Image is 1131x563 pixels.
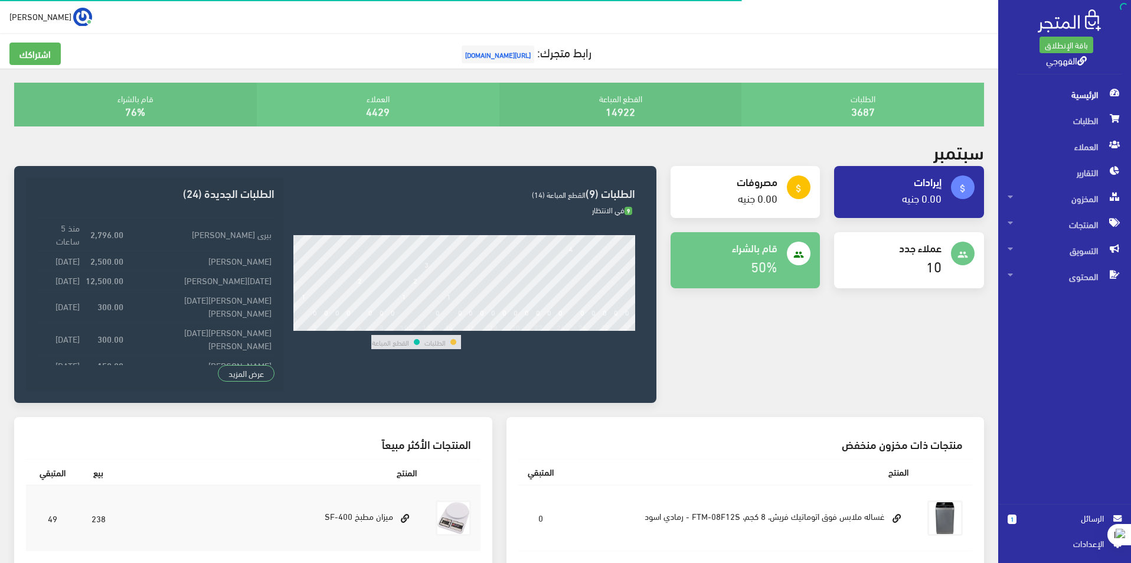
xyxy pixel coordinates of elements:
[462,45,534,63] span: [URL][DOMAIN_NAME]
[126,323,274,355] td: [PERSON_NAME][DATE] [PERSON_NAME]
[1008,515,1016,524] span: 1
[957,183,968,194] i: attach_money
[371,335,410,349] td: القطع المباعة
[844,242,942,253] h4: عملاء جدد
[126,270,274,289] td: [DATE][PERSON_NAME]
[957,249,968,260] i: people
[126,218,274,250] td: بيرى [PERSON_NAME]
[512,323,520,331] div: 20
[532,187,586,201] span: القطع المباعة (14)
[1008,211,1122,237] span: المنتجات
[445,323,453,331] div: 14
[998,186,1131,211] a: المخزون
[335,323,339,331] div: 4
[998,160,1131,186] a: التقارير
[998,82,1131,108] a: الرئيسية
[9,9,71,24] span: [PERSON_NAME]
[592,203,632,217] span: في الانتظار
[1008,160,1122,186] span: التقارير
[79,485,118,551] td: 238
[518,485,563,551] td: 0
[1008,82,1122,108] span: الرئيسية
[97,332,123,345] strong: 300.00
[1008,108,1122,134] span: الطلبات
[563,485,918,551] td: غساله ملابس فوق اتوماتيك فريش، 8 كجم، FTM-08F12S - رمادي اسود
[118,485,426,551] td: ميزان مطبخ SF-400
[998,134,1131,160] a: العملاء
[933,141,984,161] h2: سبتمبر
[499,83,742,126] div: القطع المباعة
[380,323,384,331] div: 8
[738,188,777,207] a: 0.00 جنيه
[467,323,475,331] div: 16
[14,83,257,126] div: قام بالشراء
[126,250,274,270] td: [PERSON_NAME]
[1040,37,1093,53] a: باقة الإنطلاق
[528,438,963,450] h3: منتجات ذات مخزون منخفض
[9,7,92,26] a: ... [PERSON_NAME]
[563,459,918,484] th: المنتج
[851,101,875,121] a: 3687
[741,83,984,126] div: الطلبات
[97,359,123,372] strong: 150.00
[423,323,431,331] div: 12
[927,500,963,536] img: ghsalh-mlabs-fok-atomatyk-frysh-8-kgm-ftm-08f12s-rmady-asod.png
[126,355,274,375] td: [PERSON_NAME]
[90,254,123,267] strong: 2,500.00
[400,323,408,331] div: 10
[293,187,635,198] h3: الطلبات (9)
[1008,537,1122,556] a: اﻹعدادات
[35,270,83,289] td: [DATE]
[998,263,1131,289] a: المحتوى
[35,250,83,270] td: [DATE]
[751,253,777,278] a: 50%
[1038,9,1101,32] img: .
[1008,237,1122,263] span: التسويق
[1008,512,1122,537] a: 1 الرسائل
[578,323,587,331] div: 26
[793,249,804,260] i: people
[926,253,942,278] a: 10
[1026,512,1104,525] span: الرسائل
[79,459,118,485] th: بيع
[1008,186,1122,211] span: المخزون
[26,485,79,551] td: 49
[557,323,565,331] div: 24
[1008,263,1122,289] span: المحتوى
[436,500,471,536] img: myzan-dygytal-10-kylo.jpg
[35,355,83,375] td: [DATE]
[26,459,79,485] th: المتبقي
[489,323,498,331] div: 18
[424,335,446,349] td: الطلبات
[606,101,635,121] a: 14922
[35,289,83,322] td: [DATE]
[998,211,1131,237] a: المنتجات
[35,323,83,355] td: [DATE]
[680,242,778,253] h4: قام بالشراء
[86,274,123,287] strong: 12,500.00
[998,108,1131,134] a: الطلبات
[35,218,83,250] td: منذ 5 ساعات
[257,83,499,126] div: العملاء
[97,300,123,313] strong: 300.00
[793,183,804,194] i: attach_money
[35,187,274,198] h3: الطلبات الجديدة (24)
[125,101,145,121] a: 76%
[625,207,632,216] span: 9
[358,323,362,331] div: 6
[9,43,61,65] a: اشتراكك
[623,323,632,331] div: 30
[126,289,274,322] td: [PERSON_NAME][DATE] [PERSON_NAME]
[1046,51,1087,69] a: القهوجي
[534,323,542,331] div: 22
[902,188,942,207] a: 0.00 جنيه
[118,459,426,485] th: المنتج
[366,101,390,121] a: 4429
[313,323,317,331] div: 2
[844,175,942,187] h4: إيرادات
[518,459,563,484] th: المتبقي
[1008,134,1122,160] span: العملاء
[73,8,92,27] img: ...
[35,438,471,450] h3: المنتجات الأكثر مبيعاً
[90,227,123,240] strong: 2,796.00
